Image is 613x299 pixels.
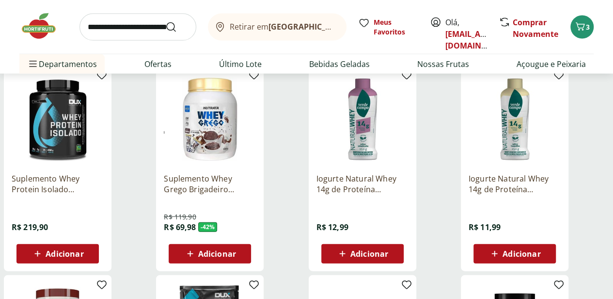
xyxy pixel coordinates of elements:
[164,173,256,195] a: Suplemento Whey Grego Brigadeiro Nutrata 450g
[316,173,409,195] a: Iogurte Natural Whey 14g de Proteína Jabuticaba Verde Campo 250g
[164,222,196,233] span: R$ 69,98
[350,250,388,258] span: Adicionar
[469,222,501,233] span: R$ 11,99
[164,73,256,166] img: Suplemento Whey Grego Brigadeiro Nutrata 450g
[12,222,48,233] span: R$ 219,90
[198,250,236,258] span: Adicionar
[164,212,196,222] span: R$ 119,90
[517,58,586,70] a: Açougue e Peixaria
[169,244,251,264] button: Adicionar
[570,16,594,39] button: Carrinho
[469,173,561,195] a: Iogurte Natural Whey 14g de Proteína Baunilha Verde Campo 250g
[27,52,39,76] button: Menu
[473,244,556,264] button: Adicionar
[198,222,218,232] span: - 42 %
[19,12,68,41] img: Hortifruti
[316,73,409,166] img: Iogurte Natural Whey 14g de Proteína Jabuticaba Verde Campo 250g
[586,22,590,32] span: 3
[374,17,418,37] span: Meus Favoritos
[27,52,97,76] span: Departamentos
[208,14,346,41] button: Retirar em[GEOGRAPHIC_DATA]/[GEOGRAPHIC_DATA]
[445,17,488,51] span: Olá,
[469,73,561,166] img: Iogurte Natural Whey 14g de Proteína Baunilha Verde Campo 250g
[46,250,83,258] span: Adicionar
[230,22,337,31] span: Retirar em
[165,21,189,33] button: Submit Search
[417,58,469,70] a: Nossas Frutas
[16,244,99,264] button: Adicionar
[12,73,104,166] img: Suplemento Whey Protein Isolado Chocolate Dux 450g
[309,58,370,70] a: Bebidas Geladas
[79,14,196,41] input: search
[12,173,104,195] a: Suplemento Whey Protein Isolado Chocolate Dux 450g
[316,222,348,233] span: R$ 12,99
[358,17,418,37] a: Meus Favoritos
[144,58,172,70] a: Ofertas
[321,244,404,264] button: Adicionar
[219,58,262,70] a: Último Lote
[445,29,513,51] a: [EMAIL_ADDRESS][DOMAIN_NAME]
[513,17,558,39] a: Comprar Novamente
[503,250,540,258] span: Adicionar
[268,21,432,32] b: [GEOGRAPHIC_DATA]/[GEOGRAPHIC_DATA]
